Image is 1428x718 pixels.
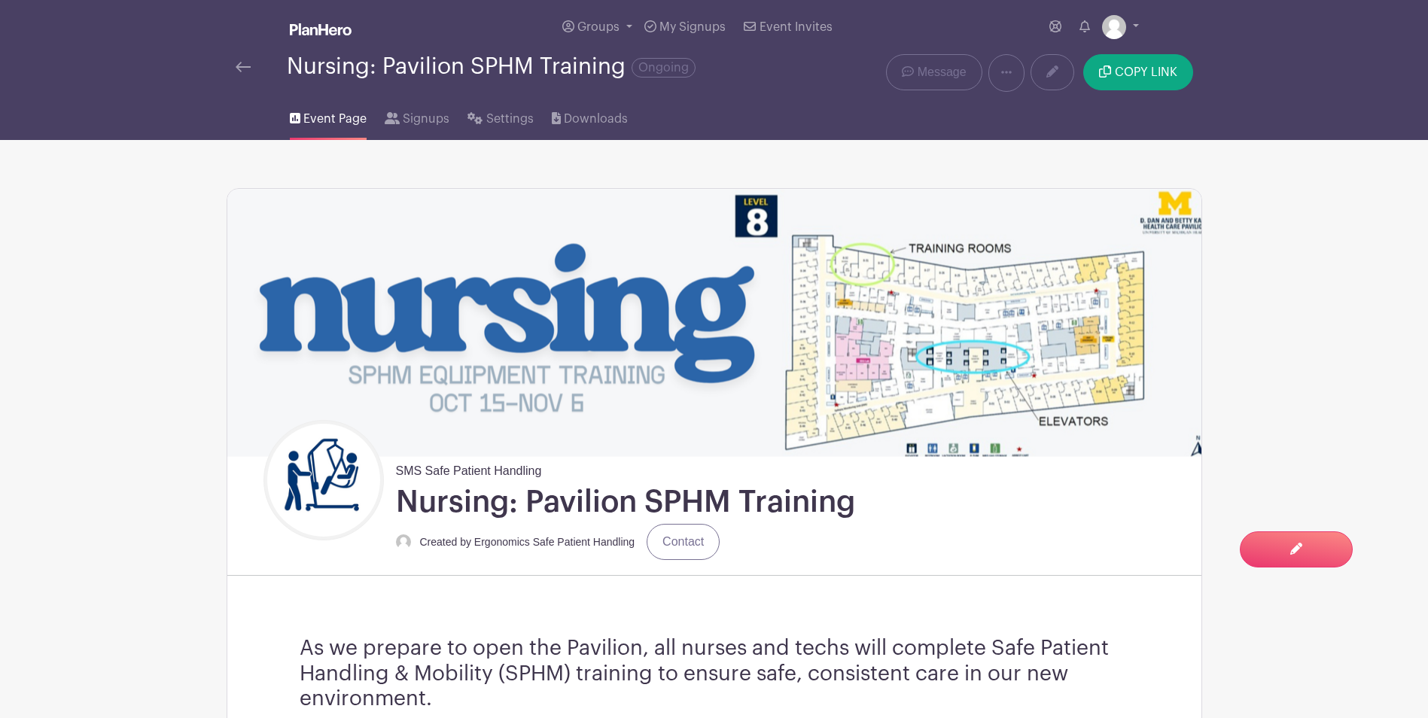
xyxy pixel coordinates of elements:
[552,92,628,140] a: Downloads
[396,534,411,549] img: default-ce2991bfa6775e67f084385cd625a349d9dcbb7a52a09fb2fda1e96e2d18dcdb.png
[300,636,1129,712] h3: As we prepare to open the Pavilion, all nurses and techs will complete Safe Patient Handling & Mo...
[396,483,855,521] h1: Nursing: Pavilion SPHM Training
[287,54,696,79] div: Nursing: Pavilion SPHM Training
[486,110,534,128] span: Settings
[267,424,380,537] img: Untitled%20design.png
[659,21,726,33] span: My Signups
[1102,15,1126,39] img: default-ce2991bfa6775e67f084385cd625a349d9dcbb7a52a09fb2fda1e96e2d18dcdb.png
[420,536,635,548] small: Created by Ergonomics Safe Patient Handling
[303,110,367,128] span: Event Page
[236,62,251,72] img: back-arrow-29a5d9b10d5bd6ae65dc969a981735edf675c4d7a1fe02e03b50dbd4ba3cdb55.svg
[647,524,720,560] a: Contact
[396,456,542,480] span: SMS Safe Patient Handling
[760,21,833,33] span: Event Invites
[564,110,628,128] span: Downloads
[467,92,533,140] a: Settings
[403,110,449,128] span: Signups
[886,54,982,90] a: Message
[577,21,620,33] span: Groups
[290,92,367,140] a: Event Page
[385,92,449,140] a: Signups
[632,58,696,78] span: Ongoing
[227,189,1201,456] img: event_banner_9715.png
[1083,54,1192,90] button: COPY LINK
[1115,66,1177,78] span: COPY LINK
[918,63,967,81] span: Message
[290,23,352,35] img: logo_white-6c42ec7e38ccf1d336a20a19083b03d10ae64f83f12c07503d8b9e83406b4c7d.svg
